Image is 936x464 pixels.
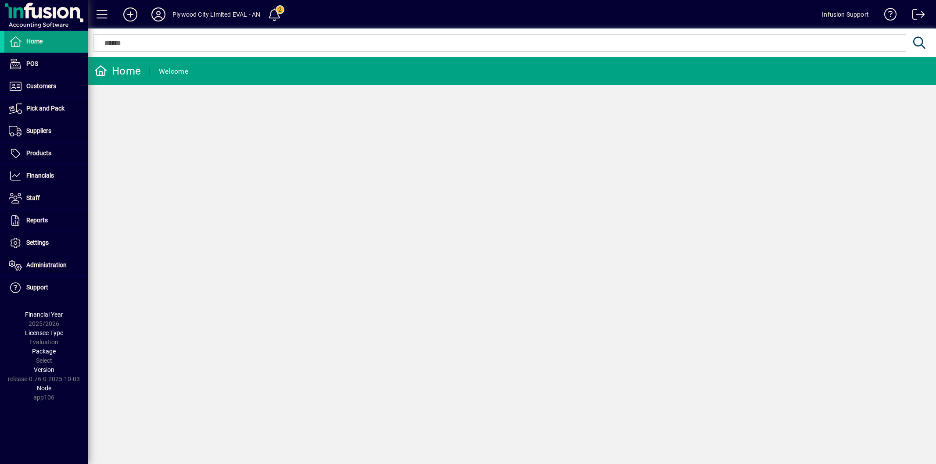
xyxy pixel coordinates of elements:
[26,217,48,224] span: Reports
[26,38,43,45] span: Home
[26,127,51,134] span: Suppliers
[172,7,260,21] div: Plywood City Limited EVAL - AN
[4,120,88,142] a: Suppliers
[822,7,869,21] div: Infusion Support
[25,329,63,336] span: Licensee Type
[4,210,88,232] a: Reports
[94,64,141,78] div: Home
[37,385,51,392] span: Node
[4,232,88,254] a: Settings
[26,60,38,67] span: POS
[116,7,144,22] button: Add
[4,53,88,75] a: POS
[4,75,88,97] a: Customers
[144,7,172,22] button: Profile
[25,311,63,318] span: Financial Year
[26,82,56,89] span: Customers
[34,366,54,373] span: Version
[26,261,67,268] span: Administration
[26,194,40,201] span: Staff
[4,187,88,209] a: Staff
[906,2,925,30] a: Logout
[26,284,48,291] span: Support
[26,105,65,112] span: Pick and Pack
[4,98,88,120] a: Pick and Pack
[26,150,51,157] span: Products
[26,172,54,179] span: Financials
[4,143,88,164] a: Products
[878,2,897,30] a: Knowledge Base
[4,254,88,276] a: Administration
[32,348,56,355] span: Package
[26,239,49,246] span: Settings
[4,165,88,187] a: Financials
[4,277,88,299] a: Support
[159,64,188,79] div: Welcome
